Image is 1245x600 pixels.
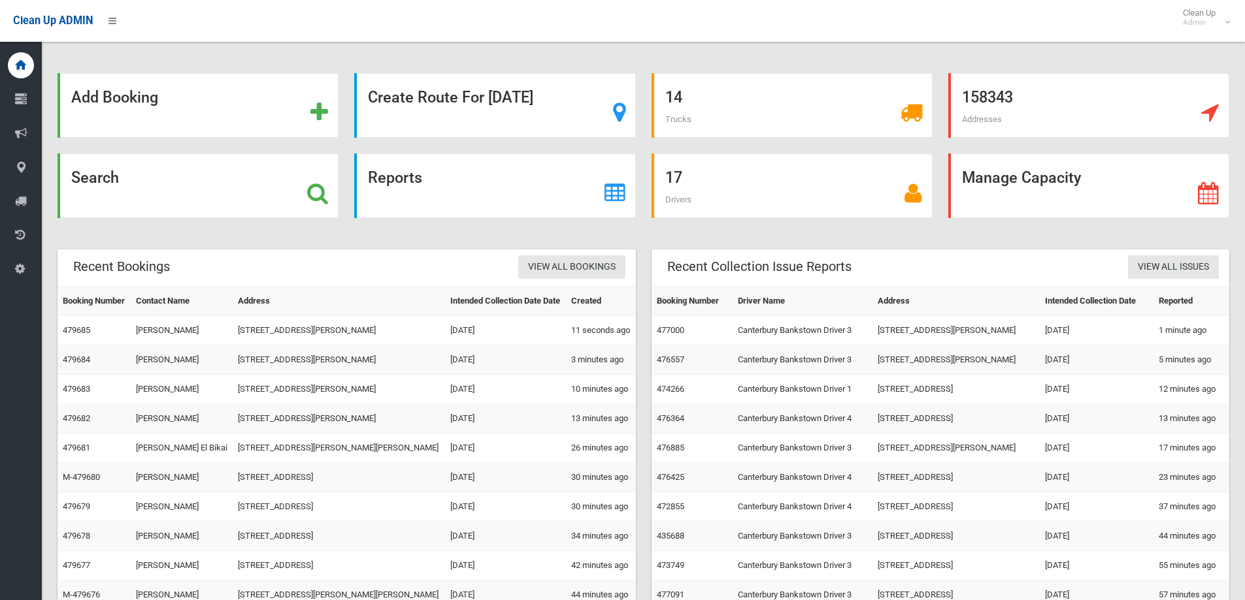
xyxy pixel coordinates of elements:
td: [DATE] [1040,492,1154,522]
td: [STREET_ADDRESS][PERSON_NAME][PERSON_NAME] [233,434,445,463]
a: Manage Capacity [948,153,1229,218]
td: 34 minutes ago [566,522,636,551]
a: 479683 [63,384,90,394]
span: Clean Up [1176,8,1229,27]
td: [PERSON_NAME] [131,345,233,375]
td: [PERSON_NAME] El Bikai [131,434,233,463]
td: [DATE] [445,522,566,551]
a: 473749 [657,560,684,570]
a: M-479676 [63,590,100,599]
a: Search [58,153,339,218]
strong: Add Booking [71,88,158,106]
td: [DATE] [1040,345,1154,375]
td: Canterbury Bankstown Driver 1 [733,375,872,404]
td: [DATE] [445,404,566,434]
a: Create Route For [DATE] [354,73,635,138]
td: [DATE] [445,492,566,522]
td: [DATE] [1040,522,1154,551]
a: 474266 [657,384,684,394]
td: [DATE] [445,375,566,404]
header: Recent Collection Issue Reports [652,254,867,279]
td: Canterbury Bankstown Driver 3 [733,522,872,551]
td: [DATE] [445,316,566,345]
td: Canterbury Bankstown Driver 4 [733,463,872,492]
strong: Create Route For [DATE] [368,88,533,106]
span: Clean Up ADMIN [13,14,93,27]
a: 435688 [657,531,684,541]
a: View All Issues [1128,255,1219,279]
td: Canterbury Bankstown Driver 3 [733,316,872,345]
td: [PERSON_NAME] [131,492,233,522]
td: 55 minutes ago [1154,551,1229,580]
a: 476557 [657,355,684,364]
th: Intended Collection Date [1040,287,1154,316]
td: [DATE] [1040,375,1154,404]
a: 17 Drivers [652,153,933,218]
td: [STREET_ADDRESS] [872,522,1039,551]
th: Intended Collection Date Date [445,287,566,316]
td: [STREET_ADDRESS] [233,551,445,580]
th: Driver Name [733,287,872,316]
a: 479684 [63,355,90,364]
a: 479685 [63,325,90,335]
td: 1 minute ago [1154,316,1229,345]
strong: 158343 [962,88,1013,106]
a: 477091 [657,590,684,599]
small: Admin [1183,18,1216,27]
td: [DATE] [1040,434,1154,463]
td: [DATE] [1040,316,1154,345]
a: Add Booking [58,73,339,138]
a: M-479680 [63,472,100,482]
a: 479681 [63,443,90,452]
td: 10 minutes ago [566,375,636,404]
td: [STREET_ADDRESS] [233,463,445,492]
td: [PERSON_NAME] [131,551,233,580]
td: [STREET_ADDRESS][PERSON_NAME] [872,345,1039,375]
td: 44 minutes ago [1154,522,1229,551]
strong: Search [71,168,119,187]
td: Canterbury Bankstown Driver 4 [733,492,872,522]
td: 5 minutes ago [1154,345,1229,375]
td: [PERSON_NAME] [131,522,233,551]
td: [STREET_ADDRESS][PERSON_NAME] [233,375,445,404]
span: Trucks [665,114,691,124]
a: 158343 Addresses [948,73,1229,138]
th: Address [233,287,445,316]
strong: 14 [665,88,682,106]
td: 12 minutes ago [1154,375,1229,404]
td: [DATE] [445,463,566,492]
td: [STREET_ADDRESS] [233,522,445,551]
th: Created [566,287,636,316]
a: 472855 [657,501,684,511]
a: View All Bookings [518,255,625,279]
td: [STREET_ADDRESS][PERSON_NAME] [233,345,445,375]
td: [DATE] [1040,404,1154,434]
a: 477000 [657,325,684,335]
strong: Manage Capacity [962,168,1081,187]
td: [DATE] [1040,551,1154,580]
td: [STREET_ADDRESS][PERSON_NAME] [872,434,1039,463]
a: 14 Trucks [652,73,933,138]
td: 17 minutes ago [1154,434,1229,463]
td: [STREET_ADDRESS][PERSON_NAME] [872,316,1039,345]
td: [DATE] [445,551,566,580]
strong: 17 [665,168,682,187]
td: [STREET_ADDRESS] [872,463,1039,492]
td: 37 minutes ago [1154,492,1229,522]
a: 476885 [657,443,684,452]
td: [STREET_ADDRESS] [233,492,445,522]
td: [PERSON_NAME] [131,316,233,345]
a: 479677 [63,560,90,570]
td: 13 minutes ago [1154,404,1229,434]
strong: Reports [368,168,422,187]
a: 479679 [63,501,90,511]
td: [DATE] [445,434,566,463]
td: 11 seconds ago [566,316,636,345]
a: 476425 [657,472,684,482]
span: Drivers [665,195,691,204]
th: Address [872,287,1039,316]
td: Canterbury Bankstown Driver 4 [733,404,872,434]
a: 476364 [657,413,684,423]
td: 23 minutes ago [1154,463,1229,492]
td: 30 minutes ago [566,463,636,492]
